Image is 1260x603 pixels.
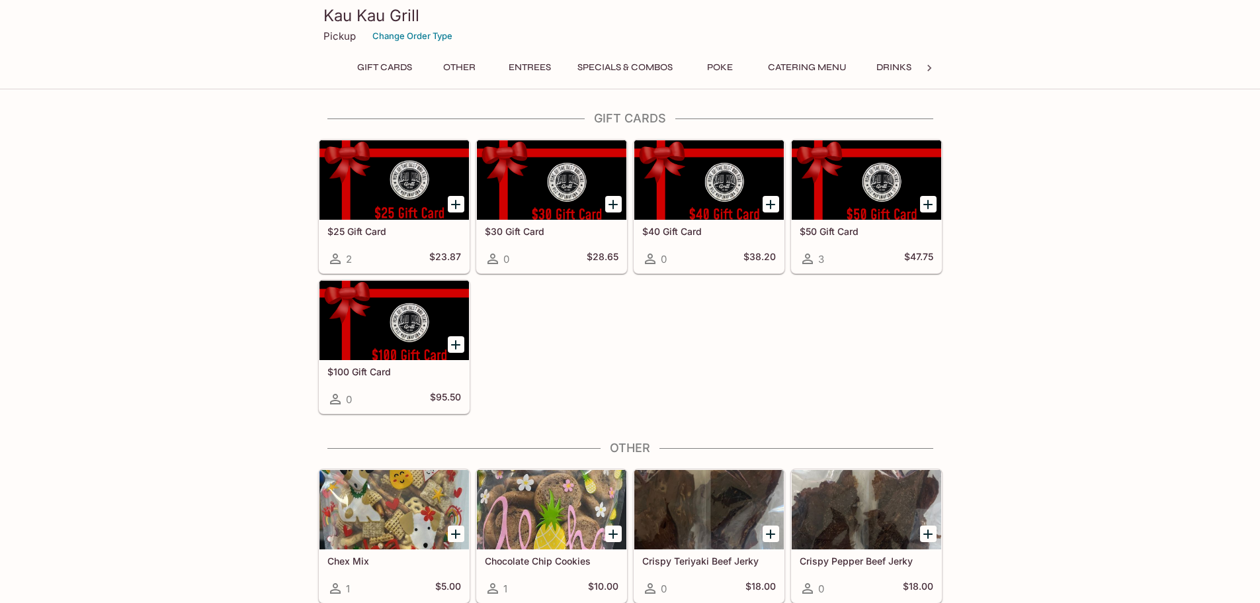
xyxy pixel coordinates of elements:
h5: Crispy Pepper Beef Jerky [800,555,933,567]
h5: $30 Gift Card [485,226,618,237]
h5: $47.75 [904,251,933,267]
span: 2 [346,253,352,265]
h5: $18.00 [745,580,776,596]
span: 0 [503,253,509,265]
button: Add $100 Gift Card [448,336,464,353]
h5: $5.00 [435,580,461,596]
span: 0 [661,253,667,265]
span: 0 [661,582,667,595]
button: Catering Menu [761,58,854,77]
button: Add $30 Gift Card [605,196,622,212]
a: Chex Mix1$5.00 [319,469,470,603]
a: Chocolate Chip Cookies1$10.00 [476,469,627,603]
h5: $10.00 [588,580,618,596]
p: Pickup [323,30,356,42]
h5: $18.00 [903,580,933,596]
button: Add $25 Gift Card [448,196,464,212]
h5: Chex Mix [327,555,461,567]
span: 0 [818,582,824,595]
a: $30 Gift Card0$28.65 [476,140,627,273]
a: $100 Gift Card0$95.50 [319,280,470,414]
a: Crispy Pepper Beef Jerky0$18.00 [791,469,942,603]
h5: $95.50 [430,391,461,407]
button: Add $40 Gift Card [763,196,779,212]
span: 3 [818,253,824,265]
div: Crispy Pepper Beef Jerky [792,470,941,549]
h4: Other [318,441,943,455]
h5: $100 Gift Card [327,366,461,377]
button: Entrees [500,58,560,77]
div: Chocolate Chip Cookies [477,470,626,549]
button: Specials & Combos [570,58,680,77]
h5: $50 Gift Card [800,226,933,237]
div: $50 Gift Card [792,140,941,220]
a: $50 Gift Card3$47.75 [791,140,942,273]
a: $25 Gift Card2$23.87 [319,140,470,273]
a: $40 Gift Card0$38.20 [634,140,784,273]
h5: Chocolate Chip Cookies [485,555,618,567]
div: Chex Mix [319,470,469,549]
button: Change Order Type [366,26,458,46]
div: $40 Gift Card [634,140,784,220]
div: $30 Gift Card [477,140,626,220]
div: $25 Gift Card [319,140,469,220]
h5: $25 Gift Card [327,226,461,237]
h5: $38.20 [743,251,776,267]
span: 1 [503,582,507,595]
span: 0 [346,393,352,406]
button: Add Crispy Pepper Beef Jerky [920,526,937,542]
div: $100 Gift Card [319,281,469,360]
button: Add Crispy Teriyaki Beef Jerky [763,526,779,542]
h5: $23.87 [429,251,461,267]
h5: Crispy Teriyaki Beef Jerky [642,555,776,567]
div: Crispy Teriyaki Beef Jerky [634,470,784,549]
button: Poke [691,58,750,77]
button: Drinks [864,58,924,77]
h3: Kau Kau Grill [323,5,937,26]
button: Gift Cards [350,58,419,77]
h4: Gift Cards [318,111,943,126]
h5: $40 Gift Card [642,226,776,237]
button: Add Chex Mix [448,526,464,542]
button: Other [430,58,489,77]
span: 1 [346,582,350,595]
h5: $28.65 [587,251,618,267]
button: Add $50 Gift Card [920,196,937,212]
button: Add Chocolate Chip Cookies [605,526,622,542]
a: Crispy Teriyaki Beef Jerky0$18.00 [634,469,784,603]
